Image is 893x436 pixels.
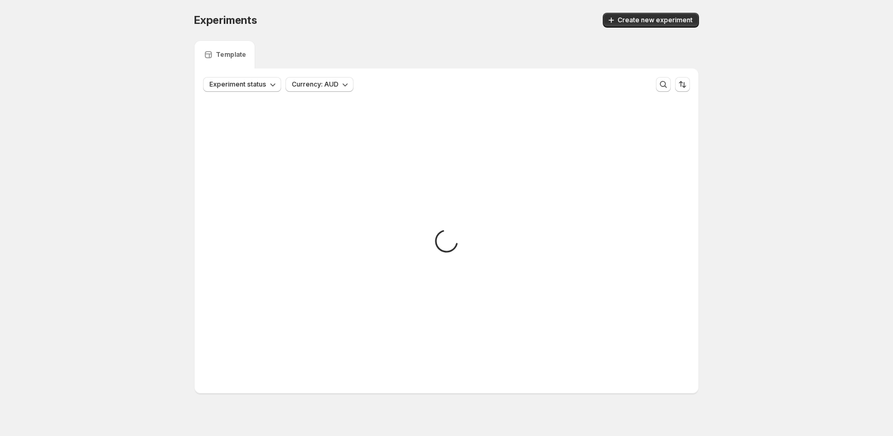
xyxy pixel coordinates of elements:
p: Template [216,50,246,59]
span: Experiments [194,14,257,27]
button: Sort the results [675,77,690,92]
span: Currency: AUD [292,80,339,89]
button: Currency: AUD [285,77,353,92]
span: Experiment status [209,80,266,89]
button: Experiment status [203,77,281,92]
span: Create new experiment [618,16,693,24]
button: Create new experiment [603,13,699,28]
